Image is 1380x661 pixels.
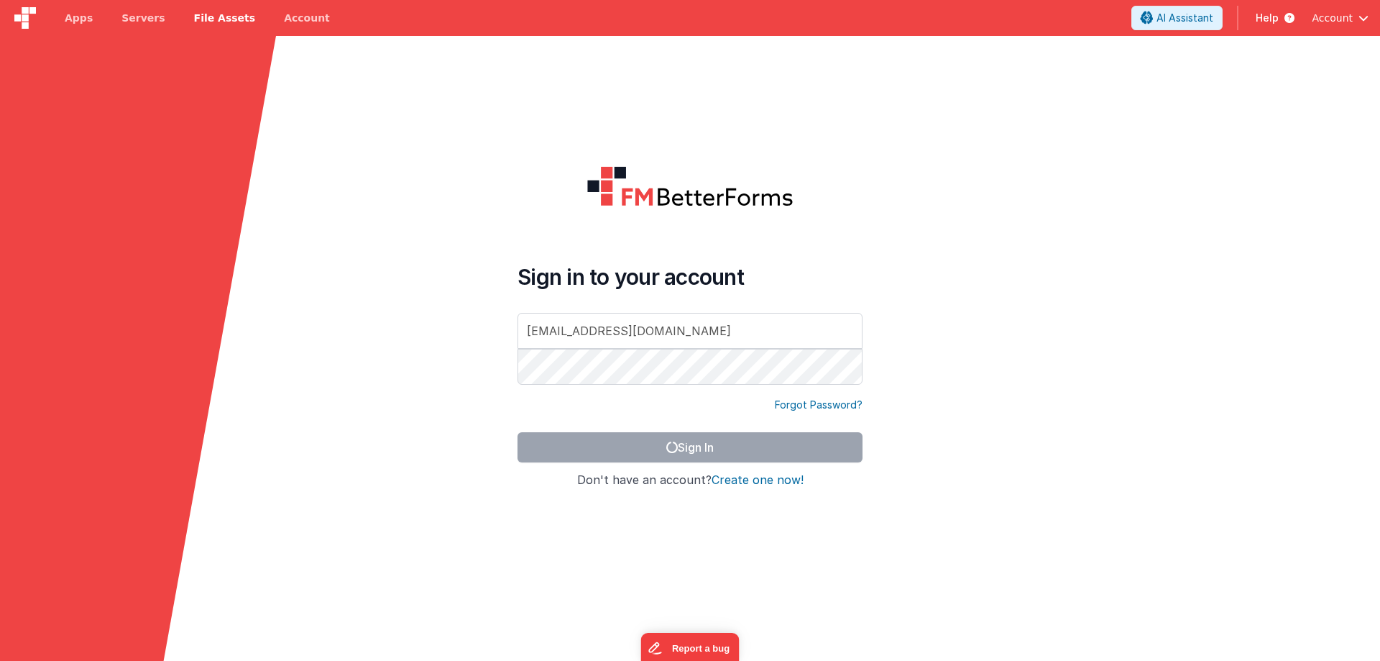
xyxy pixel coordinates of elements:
[517,432,862,462] button: Sign In
[775,398,862,412] a: Forgot Password?
[1312,11,1368,25] button: Account
[194,11,256,25] span: File Assets
[517,474,862,487] h4: Don't have an account?
[1131,6,1223,30] button: AI Assistant
[1156,11,1213,25] span: AI Assistant
[121,11,165,25] span: Servers
[1312,11,1353,25] span: Account
[517,264,862,290] h4: Sign in to your account
[712,474,804,487] button: Create one now!
[517,313,862,349] input: Email Address
[65,11,93,25] span: Apps
[1256,11,1279,25] span: Help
